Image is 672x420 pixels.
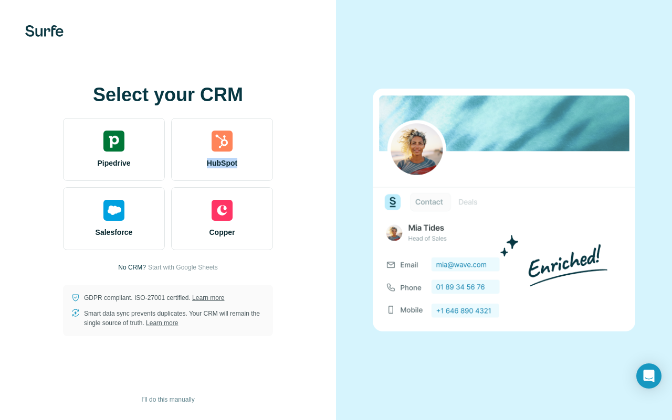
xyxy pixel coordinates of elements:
[212,200,233,221] img: copper's logo
[103,131,124,152] img: pipedrive's logo
[373,89,635,331] img: none image
[25,25,64,37] img: Surfe's logo
[141,395,194,404] span: I’ll do this manually
[636,363,661,389] div: Open Intercom Messenger
[209,227,235,238] span: Copper
[212,131,233,152] img: hubspot's logo
[84,309,265,328] p: Smart data sync prevents duplicates. Your CRM will remain the single source of truth.
[84,293,224,303] p: GDPR compliant. ISO-27001 certified.
[146,319,178,327] a: Learn more
[96,227,133,238] span: Salesforce
[148,263,218,272] button: Start with Google Sheets
[97,158,130,168] span: Pipedrive
[207,158,237,168] span: HubSpot
[192,294,224,301] a: Learn more
[118,263,146,272] p: No CRM?
[63,84,273,105] h1: Select your CRM
[134,392,202,407] button: I’ll do this manually
[103,200,124,221] img: salesforce's logo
